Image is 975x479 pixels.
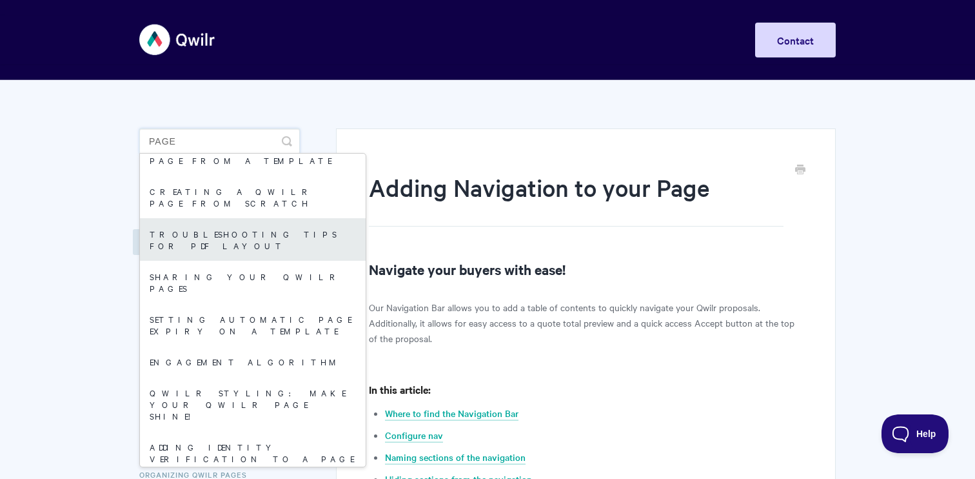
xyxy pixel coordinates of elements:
img: Qwilr Help Center [139,15,216,64]
a: Creating a Qwilr Page from Scratch [140,176,366,218]
h1: Adding Navigation to your Page [369,171,783,227]
b: In this article: [369,382,431,396]
a: Print this Article [795,163,805,178]
a: Configure nav [385,429,443,443]
a: Contact [755,23,836,57]
a: Creating a Qwilr Page from a Template [140,133,366,176]
a: Naming sections of the navigation [385,451,526,465]
p: Our Navigation Bar allows you to add a table of contents to quickly navigate your Qwilr proposals... [369,300,803,346]
input: Search [139,128,300,154]
a: Troubleshooting tips for PDF layout [140,218,366,261]
a: Engagement Algorithm [140,346,366,377]
h2: Navigate your buyers with ease! [369,259,803,280]
a: Sharing your Qwilr Pages [140,261,366,303]
a: Designing Your Qwilr Pages [133,229,288,255]
a: Qwilr styling: Make Your Qwilr Page Shine! [140,377,366,431]
a: Where to find the Navigation Bar [385,407,518,421]
a: Adding Identity Verification to a Page [140,431,366,474]
iframe: Toggle Customer Support [881,414,949,453]
a: Setting Automatic Page Expiry on a Template [140,303,366,346]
